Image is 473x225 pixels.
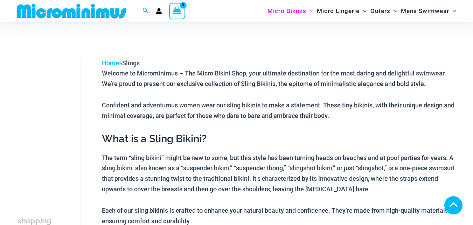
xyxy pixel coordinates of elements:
[267,2,306,20] span: Micro Bikinis
[399,2,458,20] a: Mens SwimwearMenu ToggleMenu Toggle
[317,2,360,20] span: Micro Lingerie
[370,2,390,20] span: Outers
[266,2,315,20] a: Micro BikinisMenu ToggleMenu Toggle
[102,100,459,121] p: Confident and adventurous women wear our sling bikinis to make a statement. These tiny bikinis, w...
[360,2,367,20] span: Menu Toggle
[18,216,51,225] span: shopping
[169,3,185,19] a: View Shopping Cart, empty
[265,1,459,21] nav: Site Navigation
[102,153,459,194] p: The term “sling bikini” might be new to some, but this style has been turning heads on beaches an...
[401,2,449,20] span: Mens Swimwear
[102,59,119,67] a: Home
[102,132,459,145] h2: What is a Sling Bikini?
[102,59,140,67] span: »
[14,3,129,19] img: MM SHOP LOGO FLAT
[102,68,459,89] p: Welcome to Microminimus – The Micro Bikini Shop, your ultimate destination for the most daring an...
[142,7,149,15] a: Search icon link
[156,8,162,14] a: Account icon link
[390,2,397,20] span: Menu Toggle
[369,2,399,20] a: OutersMenu ToggleMenu Toggle
[306,2,313,20] span: Menu Toggle
[18,52,81,193] iframe: TrustedSite Certified
[315,2,368,20] a: Micro LingerieMenu ToggleMenu Toggle
[122,59,140,67] span: Slings
[449,2,456,20] span: Menu Toggle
